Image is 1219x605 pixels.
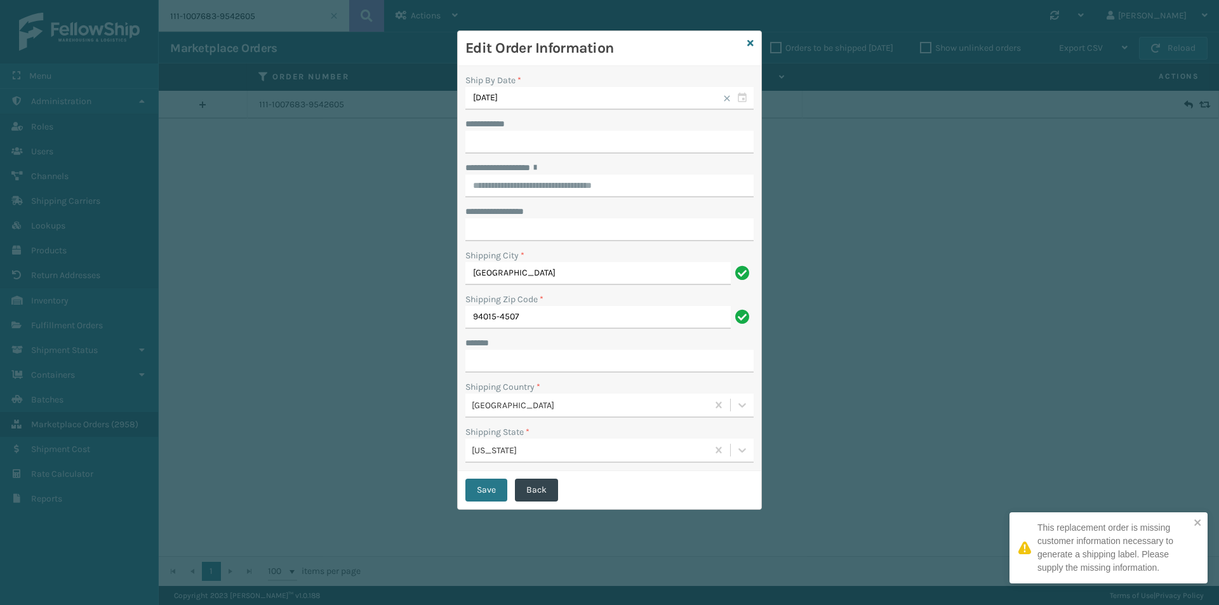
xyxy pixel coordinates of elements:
label: Shipping Country [465,380,540,394]
h3: Edit Order Information [465,39,742,58]
input: MM/DD/YYYY [465,87,754,110]
button: Back [515,479,558,502]
label: Shipping City [465,249,524,262]
label: Shipping Zip Code [465,293,543,306]
button: close [1194,517,1202,529]
div: [US_STATE] [472,444,709,457]
div: This replacement order is missing customer information necessary to generate a shipping label. Pl... [1037,521,1190,575]
div: [GEOGRAPHIC_DATA] [472,399,709,412]
button: Save [465,479,507,502]
label: Ship By Date [465,75,521,86]
label: Shipping State [465,425,530,439]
